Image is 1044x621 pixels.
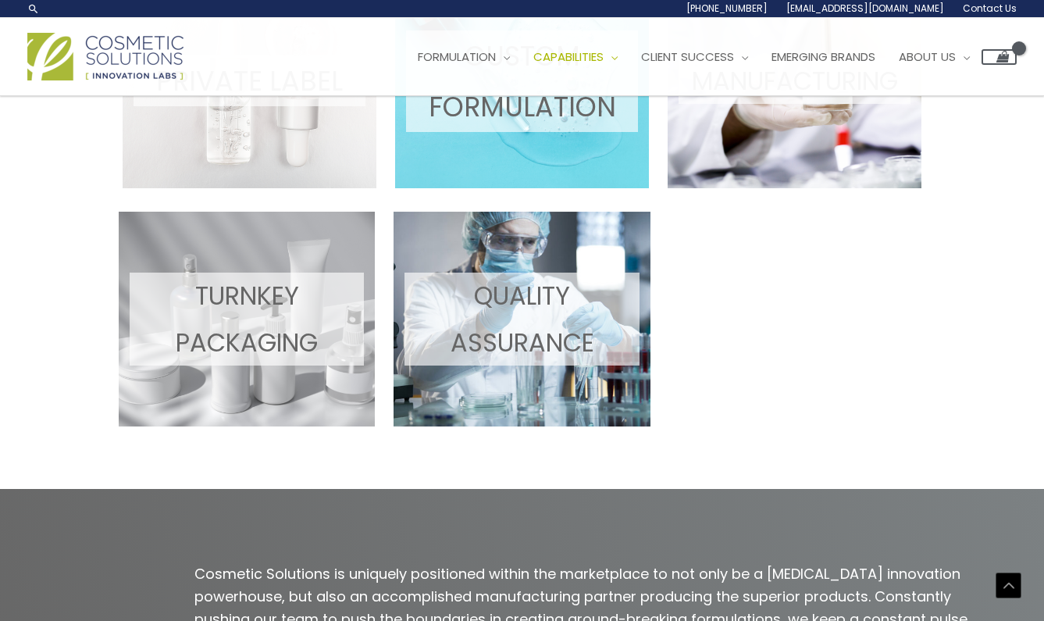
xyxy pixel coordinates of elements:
a: QUALITY ASSURANCE [394,212,650,426]
p: QUALITY ASSURANCE [404,273,639,366]
a: About Us [887,34,982,80]
a: TURNKEY PACKAGING [119,212,375,426]
a: Emerging Brands [760,34,887,80]
span: Client Success [641,48,734,65]
span: [EMAIL_ADDRESS][DOMAIN_NAME] [786,2,944,15]
span: Capabilities [533,48,604,65]
a: Formulation [406,34,522,80]
span: Contact Us [963,2,1017,15]
span: About Us [899,48,956,65]
a: Capabilities [522,34,629,80]
span: Formulation [418,48,496,65]
a: Search icon link [27,2,40,15]
a: Client Success [629,34,760,80]
span: Emerging Brands [771,48,875,65]
a: View Shopping Cart, empty [982,49,1017,65]
p: TURNKEY PACKAGING [130,273,364,366]
nav: Site Navigation [394,34,1017,80]
img: Cosmetic Solutions Logo [27,33,184,80]
span: [PHONE_NUMBER] [686,2,768,15]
